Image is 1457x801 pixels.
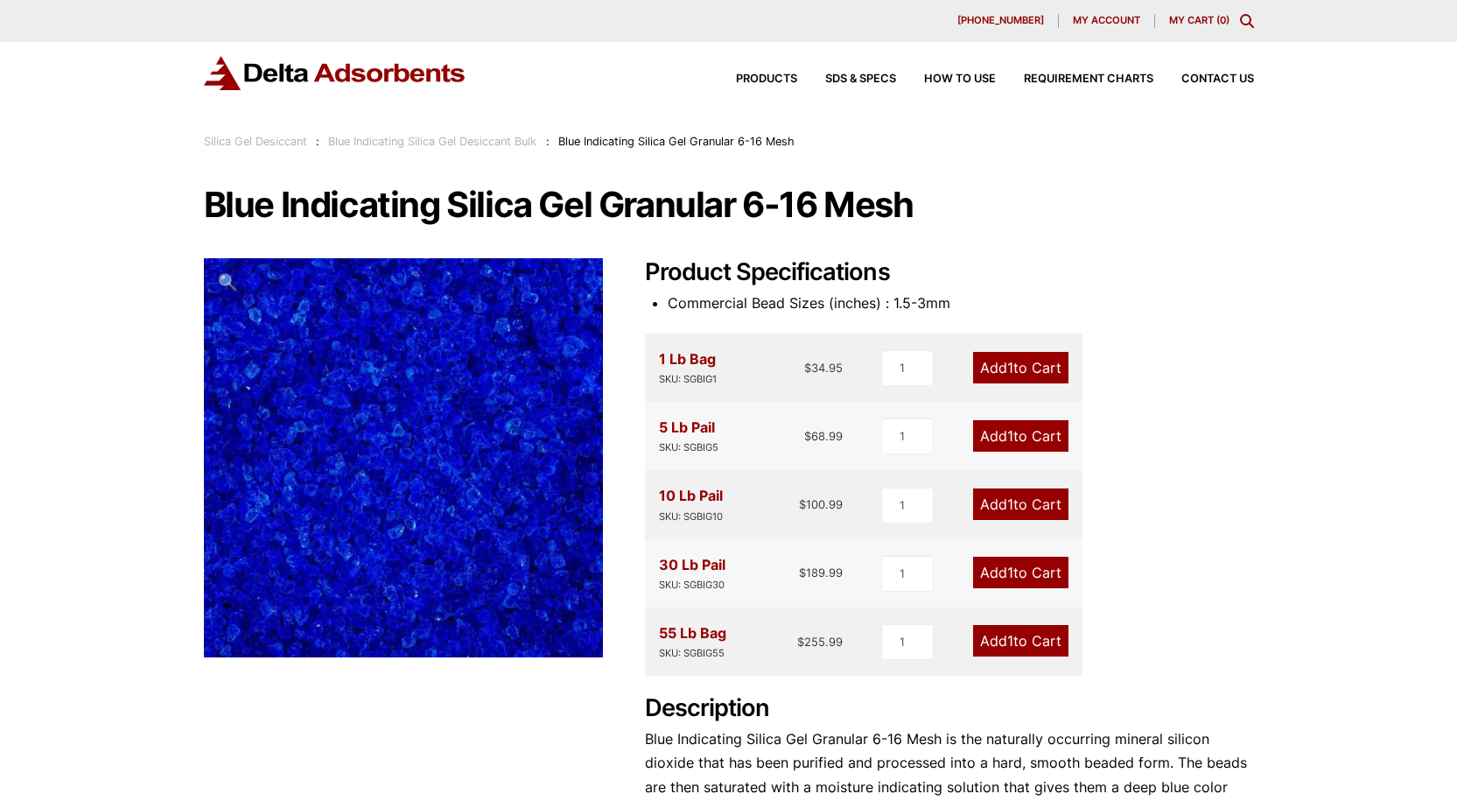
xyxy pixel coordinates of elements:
a: Contact Us [1153,74,1254,85]
a: [PHONE_NUMBER] [943,14,1059,28]
a: Add1to Cart [973,488,1068,520]
a: Add1to Cart [973,557,1068,588]
h2: Product Specifications [645,258,1254,287]
div: SKU: SGBIG5 [659,439,718,456]
span: Requirement Charts [1024,74,1153,85]
span: : [546,135,550,148]
a: SDS & SPECS [797,74,896,85]
div: 1 Lb Bag [659,348,717,388]
div: 10 Lb Pail [659,484,723,524]
span: 1 [1007,495,1013,513]
a: Silica Gel Desiccant [204,135,307,148]
span: $ [797,635,804,649]
div: 5 Lb Pail [659,416,718,456]
a: Requirement Charts [996,74,1153,85]
span: Contact Us [1181,74,1254,85]
span: 1 [1007,427,1013,445]
span: [PHONE_NUMBER] [957,16,1044,25]
a: Blue Indicating Silica Gel Granular 6-16 Mesh [204,447,603,465]
div: SKU: SGBIG10 [659,509,723,525]
img: Delta Adsorbents [204,56,466,90]
a: View full-screen image gallery [204,258,252,306]
a: Products [708,74,797,85]
span: SDS & SPECS [825,74,896,85]
span: 1 [1007,632,1013,650]
span: $ [804,361,811,375]
bdi: 189.99 [799,566,843,580]
span: $ [799,566,806,580]
h1: Blue Indicating Silica Gel Granular 6-16 Mesh [204,186,1254,223]
div: SKU: SGBIG1 [659,371,717,388]
span: 1 [1007,564,1013,581]
bdi: 255.99 [797,635,843,649]
span: Products [736,74,797,85]
div: 30 Lb Pail [659,553,725,594]
div: Toggle Modal Content [1240,14,1254,28]
span: 🔍 [218,272,238,292]
span: $ [804,429,811,443]
span: $ [799,497,806,511]
a: How to Use [896,74,996,85]
img: Blue Indicating Silica Gel Granular 6-16 Mesh [204,258,603,657]
span: How to Use [924,74,996,85]
a: My account [1059,14,1155,28]
span: 0 [1220,14,1226,26]
a: Blue Indicating Silica Gel Desiccant Bulk [328,135,536,148]
span: 1 [1007,359,1013,376]
span: Blue Indicating Silica Gel Granular 6-16 Mesh [558,135,795,148]
bdi: 34.95 [804,361,843,375]
bdi: 100.99 [799,497,843,511]
a: My Cart (0) [1169,14,1229,26]
span: : [316,135,319,148]
a: Add1to Cart [973,625,1068,657]
li: Commercial Bead Sizes (inches) : 1.5-3mm [668,292,1254,315]
div: SKU: SGBIG30 [659,577,725,594]
a: Add1to Cart [973,352,1068,383]
div: 55 Lb Bag [659,622,726,662]
div: SKU: SGBIG55 [659,645,726,662]
h2: Description [645,694,1254,723]
a: Add1to Cart [973,420,1068,452]
bdi: 68.99 [804,429,843,443]
span: My account [1073,16,1140,25]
